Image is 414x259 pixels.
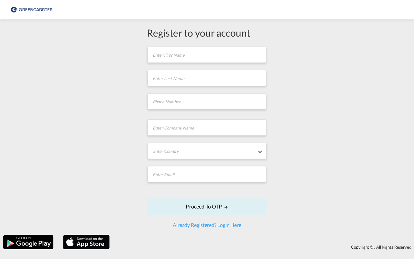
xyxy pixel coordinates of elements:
md-select: Enter Country [148,143,267,159]
div: Register to your account [147,26,267,39]
input: Enter Email [147,166,266,182]
img: apple.png [62,234,110,250]
button: Proceed to OTPicon-arrow-right [147,198,267,215]
input: Enter Last Name [147,70,266,86]
img: 8cf206808afe11efa76fcd1e3d746489.png [10,3,53,17]
div: Copyright © . All Rights Reserved [113,242,414,253]
input: Enter First Name [147,47,266,63]
md-icon: icon-arrow-right [224,205,228,209]
input: Phone Number [147,93,266,109]
input: Enter Company Name [147,119,266,136]
img: google.png [3,234,54,250]
a: Already Registered? Login Here [173,222,241,228]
